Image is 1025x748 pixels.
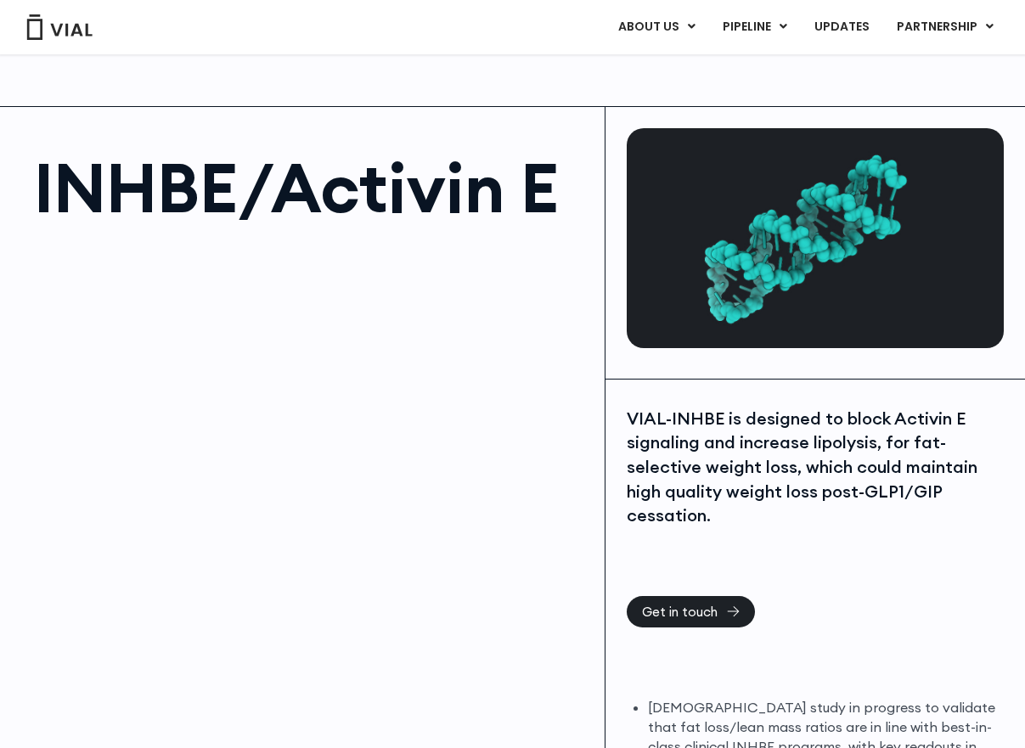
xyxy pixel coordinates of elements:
img: Vial Logo [25,14,93,40]
span: Get in touch [642,605,718,618]
a: PARTNERSHIPMenu Toggle [883,13,1007,42]
a: UPDATES [801,13,882,42]
a: ABOUT USMenu Toggle [605,13,708,42]
h1: INHBE/Activin E [34,154,588,222]
a: PIPELINEMenu Toggle [709,13,800,42]
a: Get in touch [627,596,755,627]
div: VIAL-INHBE is designed to block Activin E signaling and increase lipolysis, for fat-selective wei... [627,407,1004,528]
